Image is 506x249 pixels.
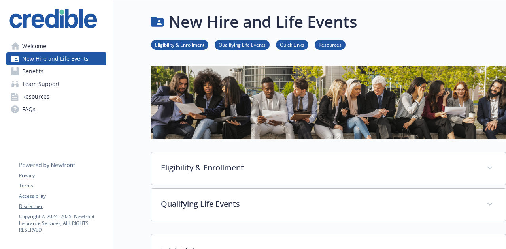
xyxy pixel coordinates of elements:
span: Team Support [22,78,60,90]
p: Copyright © 2024 - 2025 , Newfront Insurance Services, ALL RIGHTS RESERVED [19,213,106,233]
a: Team Support [6,78,106,90]
a: Resources [315,41,346,48]
a: Eligibility & Enrollment [151,41,208,48]
a: Privacy [19,172,106,179]
p: Qualifying Life Events [161,198,477,210]
a: Terms [19,182,106,189]
span: New Hire and Life Events [22,52,89,65]
a: FAQs [6,103,106,116]
a: Qualifying Life Events [215,41,270,48]
span: Benefits [22,65,43,78]
a: Resources [6,90,106,103]
a: Benefits [6,65,106,78]
h1: New Hire and Life Events [168,10,357,34]
a: New Hire and Life Events [6,52,106,65]
a: Quick Links [276,41,308,48]
p: Eligibility & Enrollment [161,162,477,174]
div: Qualifying Life Events [151,189,506,221]
div: Eligibility & Enrollment [151,152,506,185]
a: Accessibility [19,193,106,200]
a: Disclaimer [19,203,106,210]
span: Resources [22,90,49,103]
a: Welcome [6,40,106,52]
span: FAQs [22,103,36,116]
img: new hire page banner [151,66,506,139]
span: Welcome [22,40,46,52]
